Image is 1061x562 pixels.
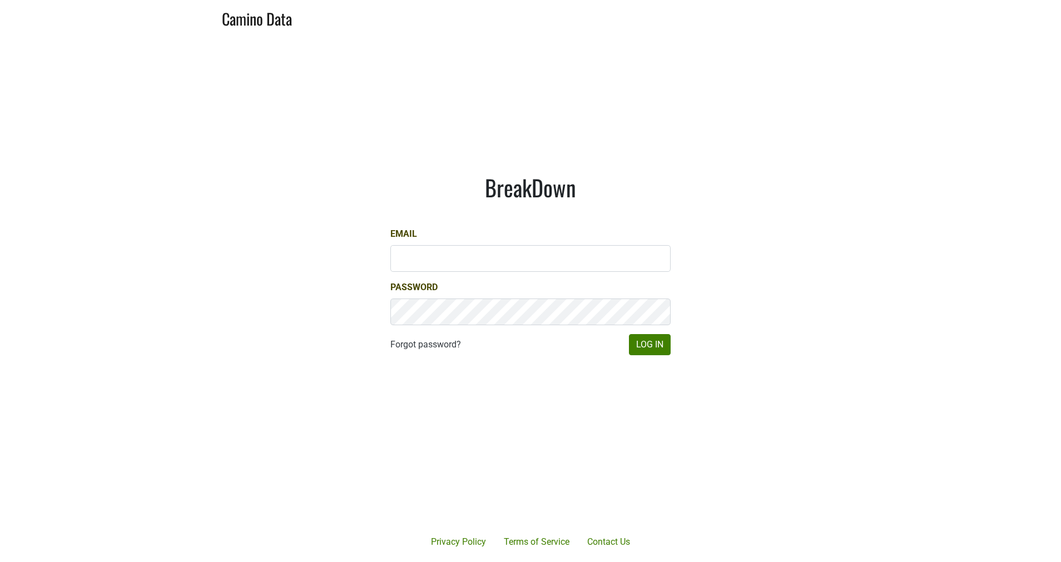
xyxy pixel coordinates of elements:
[629,334,671,355] button: Log In
[390,174,671,201] h1: BreakDown
[390,338,461,351] a: Forgot password?
[495,531,578,553] a: Terms of Service
[390,281,438,294] label: Password
[222,4,292,31] a: Camino Data
[390,227,417,241] label: Email
[422,531,495,553] a: Privacy Policy
[578,531,639,553] a: Contact Us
